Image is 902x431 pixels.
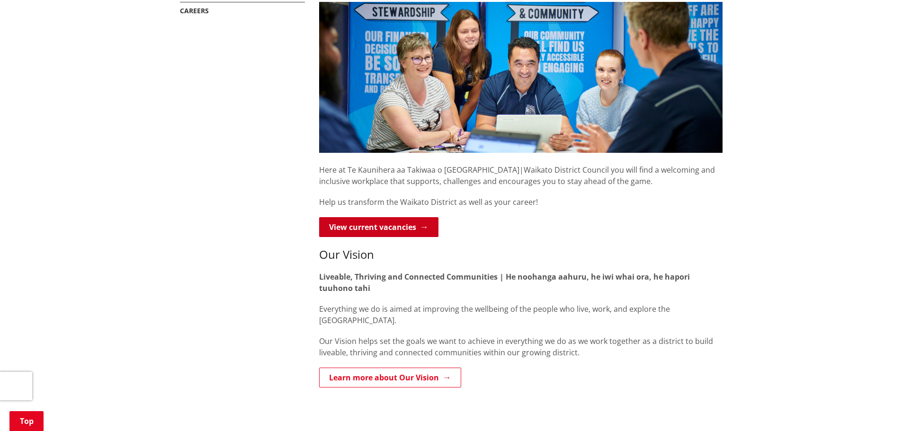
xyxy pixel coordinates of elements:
[319,368,461,387] a: Learn more about Our Vision
[319,303,723,326] p: Everything we do is aimed at improving the wellbeing of the people who live, work, and explore th...
[319,335,723,358] p: Our Vision helps set the goals we want to achieve in everything we do as we work together as a di...
[319,196,723,208] p: Help us transform the Waikato District as well as your career!
[180,6,209,15] a: Careers
[319,248,723,262] h3: Our Vision
[858,391,893,425] iframe: Messenger Launcher
[9,411,44,431] a: Top
[319,217,438,237] a: View current vacancies
[319,153,723,187] p: Here at Te Kaunihera aa Takiwaa o [GEOGRAPHIC_DATA]|Waikato District Council you will find a welc...
[319,2,723,153] img: Ngaaruawaahia staff discussing planning
[319,272,690,293] strong: Liveable, Thriving and Connected Communities | He noohanga aahuru, he iwi whai ora, he hapori tuu...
